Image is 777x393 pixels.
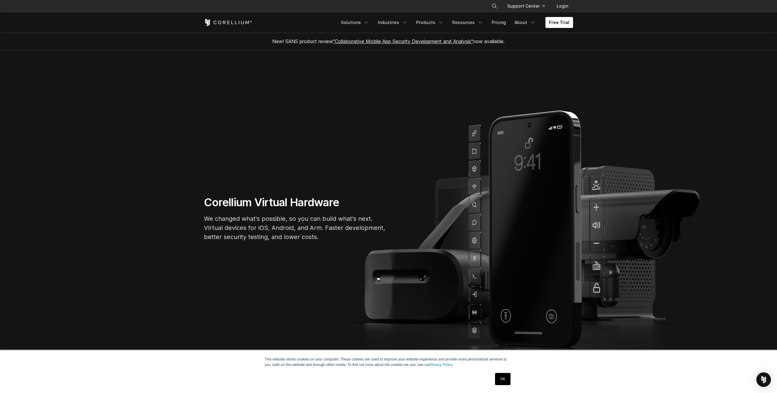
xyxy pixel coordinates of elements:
[204,214,386,241] p: We changed what's possible, so you can build what's next. Virtual devices for iOS, Android, and A...
[511,17,539,28] a: About
[265,357,512,367] p: This website stores cookies on your computer. These cookies are used to improve your website expe...
[204,196,386,209] h1: Corellium Virtual Hardware
[489,1,500,12] button: Search
[484,1,573,12] div: Navigation Menu
[430,363,453,367] a: Privacy Policy.
[272,38,505,44] span: New! SANS product review now available.
[337,17,373,28] a: Solutions
[333,38,473,44] a: "Collaborative Mobile App Security Development and Analysis"
[552,1,573,12] a: Login
[488,17,510,28] a: Pricing
[374,17,411,28] a: Industries
[449,17,487,28] a: Resources
[756,372,771,387] div: Open Intercom Messenger
[495,373,511,385] a: OK
[545,17,573,28] a: Free Trial
[204,19,252,26] a: Corellium Home
[337,17,573,28] div: Navigation Menu
[412,17,447,28] a: Products
[502,1,549,12] a: Support Center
